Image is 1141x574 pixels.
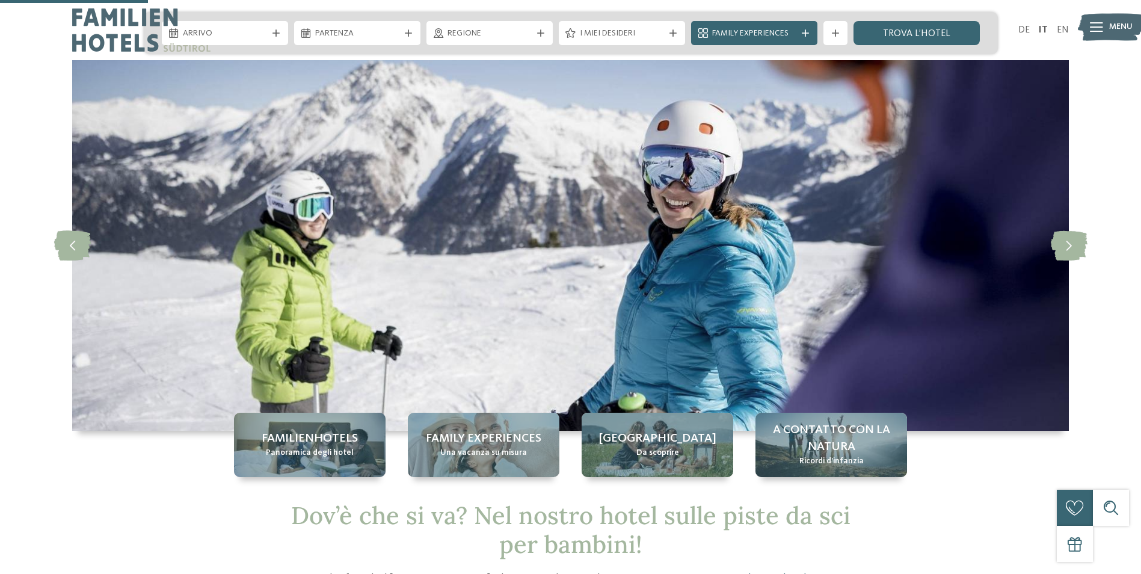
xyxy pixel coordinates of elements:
span: Ricordi d’infanzia [799,455,864,468]
a: Hotel sulle piste da sci per bambini: divertimento senza confini A contatto con la natura Ricordi... [755,413,907,477]
a: EN [1057,25,1069,35]
span: A contatto con la natura [767,422,895,455]
span: Menu [1109,21,1133,33]
span: Da scoprire [636,447,679,459]
span: Dov’è che si va? Nel nostro hotel sulle piste da sci per bambini! [291,500,850,560]
span: Familienhotels [262,430,358,447]
a: DE [1018,25,1030,35]
span: Family experiences [426,430,541,447]
a: IT [1039,25,1048,35]
span: [GEOGRAPHIC_DATA] [599,430,716,447]
a: Hotel sulle piste da sci per bambini: divertimento senza confini Family experiences Una vacanza s... [408,413,559,477]
span: Panoramica degli hotel [266,447,354,459]
a: Hotel sulle piste da sci per bambini: divertimento senza confini Familienhotels Panoramica degli ... [234,413,386,477]
a: Hotel sulle piste da sci per bambini: divertimento senza confini [GEOGRAPHIC_DATA] Da scoprire [582,413,733,477]
span: Una vacanza su misura [440,447,527,459]
img: Hotel sulle piste da sci per bambini: divertimento senza confini [72,60,1069,431]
